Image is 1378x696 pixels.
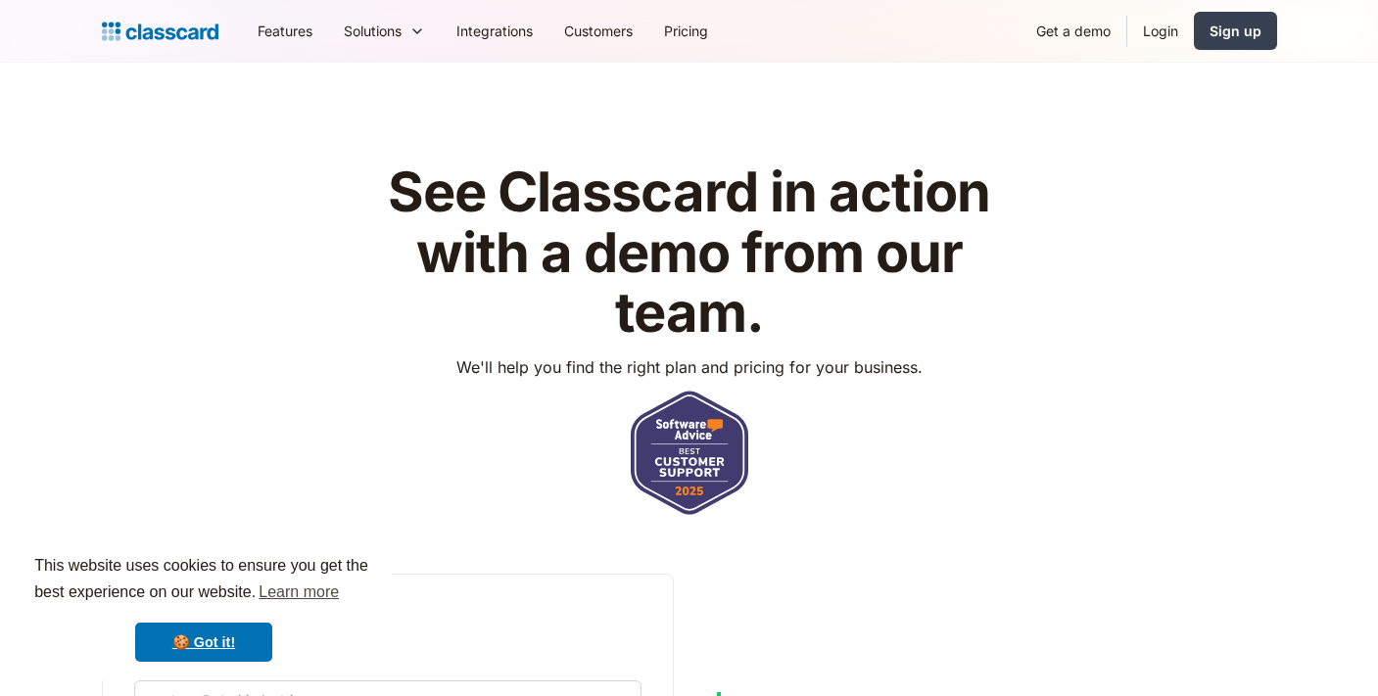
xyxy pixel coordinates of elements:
div: Solutions [328,9,441,53]
a: dismiss cookie message [135,623,272,662]
span: This website uses cookies to ensure you get the best experience on our website. [34,554,373,607]
div: cookieconsent [16,535,392,680]
a: Sign up [1194,12,1277,50]
div: Sign up [1210,21,1261,41]
div: Solutions [344,21,402,41]
a: Customers [548,9,648,53]
a: Integrations [441,9,548,53]
p: We'll help you find the right plan and pricing for your business. [456,355,923,379]
a: Features [242,9,328,53]
a: Pricing [648,9,724,53]
strong: See Classcard in action with a demo from our team. [388,159,990,346]
a: Get a demo [1021,9,1126,53]
a: home [102,18,218,45]
a: Login [1127,9,1194,53]
a: learn more about cookies [256,578,342,607]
